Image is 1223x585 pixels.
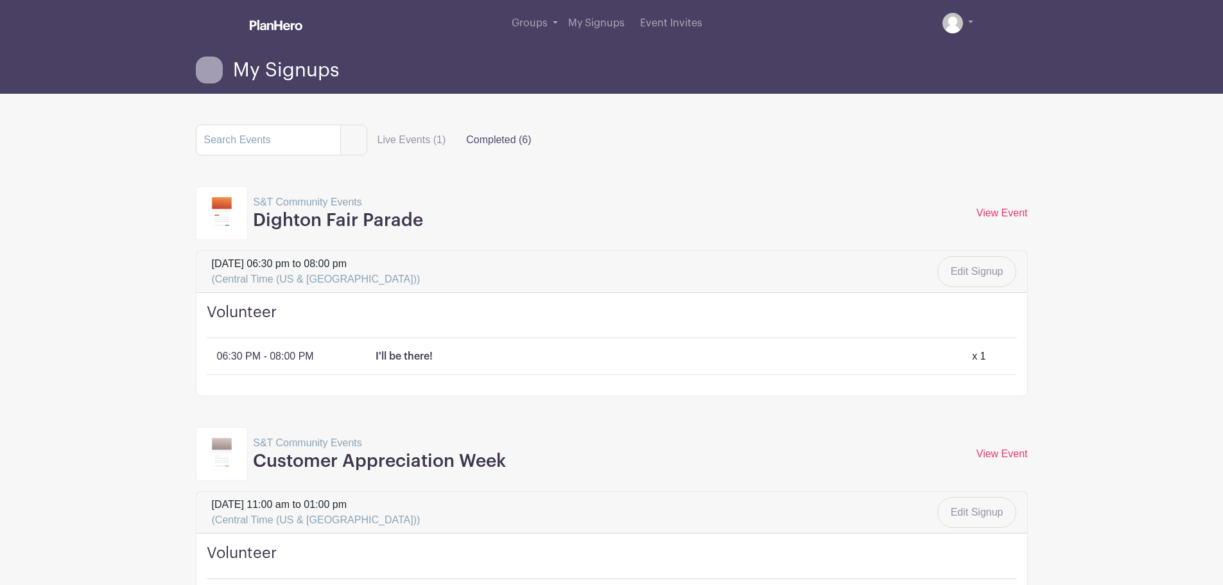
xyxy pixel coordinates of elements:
img: template2-bb66c508b997863671badd7d7644ceb7c1892998e8ae07ab160002238adb71bb.svg [212,197,232,229]
img: template12-d09e52dc2669cd8e000e7992e5ae05afd939c74ca810bcda3c15468a0db697cf.svg [212,438,232,470]
span: Groups [512,18,548,28]
p: S&T Community Events [253,195,423,210]
a: Edit Signup [937,497,1017,528]
span: My Signups [568,18,625,28]
h3: Customer Appreciation Week [253,451,506,473]
h4: Volunteer [207,544,1017,579]
img: logo_white-6c42ec7e38ccf1d336a20a19083b03d10ae64f83f12c07503d8b9e83406b4c7d.svg [250,20,302,30]
h4: Volunteer [207,303,1017,338]
input: Search Events [196,125,341,155]
a: View Event [976,207,1028,218]
p: S&T Community Events [253,435,506,451]
h3: Dighton Fair Parade [253,210,423,232]
span: (Central Time (US & [GEOGRAPHIC_DATA])) [212,514,421,525]
img: default-ce2991bfa6775e67f084385cd625a349d9dcbb7a52a09fb2fda1e96e2d18dcdb.png [942,13,963,33]
span: [DATE] 06:30 pm to 08:00 pm [212,256,421,287]
p: I'll be there! [376,349,433,364]
div: x 1 [972,349,985,364]
span: (Central Time (US & [GEOGRAPHIC_DATA])) [212,274,421,284]
a: View Event [976,448,1028,459]
p: 06:30 PM - 08:00 PM [217,349,314,364]
span: [DATE] 11:00 am to 01:00 pm [212,497,421,528]
span: Event Invites [640,18,702,28]
label: Completed (6) [456,127,541,153]
label: Live Events (1) [367,127,456,153]
span: My Signups [233,60,339,81]
a: Edit Signup [937,256,1017,287]
div: filters [367,127,542,153]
